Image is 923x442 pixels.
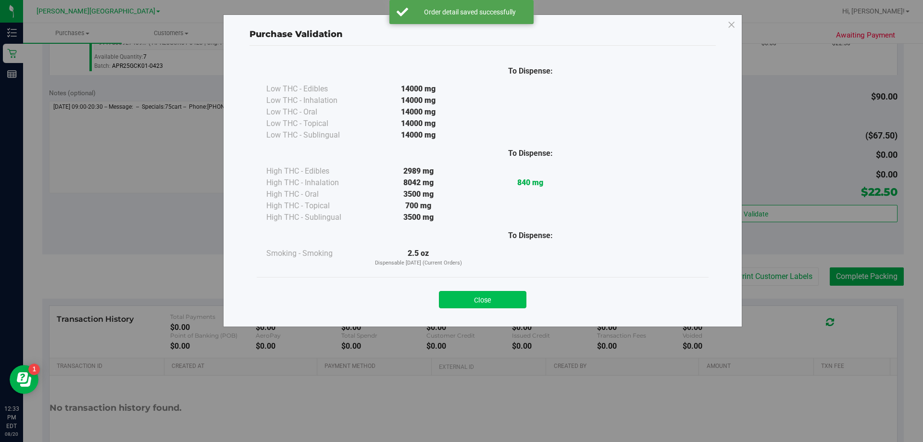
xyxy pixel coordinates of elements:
[266,118,362,129] div: Low THC - Topical
[362,259,474,267] p: Dispensable [DATE] (Current Orders)
[266,83,362,95] div: Low THC - Edibles
[362,83,474,95] div: 14000 mg
[362,118,474,129] div: 14000 mg
[413,7,526,17] div: Order detail saved successfully
[362,129,474,141] div: 14000 mg
[362,189,474,200] div: 3500 mg
[266,165,362,177] div: High THC - Edibles
[266,189,362,200] div: High THC - Oral
[249,29,343,39] span: Purchase Validation
[362,165,474,177] div: 2989 mg
[266,95,362,106] div: Low THC - Inhalation
[362,177,474,189] div: 8042 mg
[362,200,474,212] div: 700 mg
[266,177,362,189] div: High THC - Inhalation
[266,212,362,223] div: High THC - Sublingual
[362,212,474,223] div: 3500 mg
[266,106,362,118] div: Low THC - Oral
[474,65,586,77] div: To Dispense:
[474,230,586,241] div: To Dispense:
[266,248,362,259] div: Smoking - Smoking
[362,95,474,106] div: 14000 mg
[362,106,474,118] div: 14000 mg
[474,148,586,159] div: To Dispense:
[362,248,474,267] div: 2.5 oz
[266,129,362,141] div: Low THC - Sublingual
[266,200,362,212] div: High THC - Topical
[28,364,40,375] iframe: Resource center unread badge
[517,178,543,187] strong: 840 mg
[439,291,526,308] button: Close
[10,365,38,394] iframe: Resource center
